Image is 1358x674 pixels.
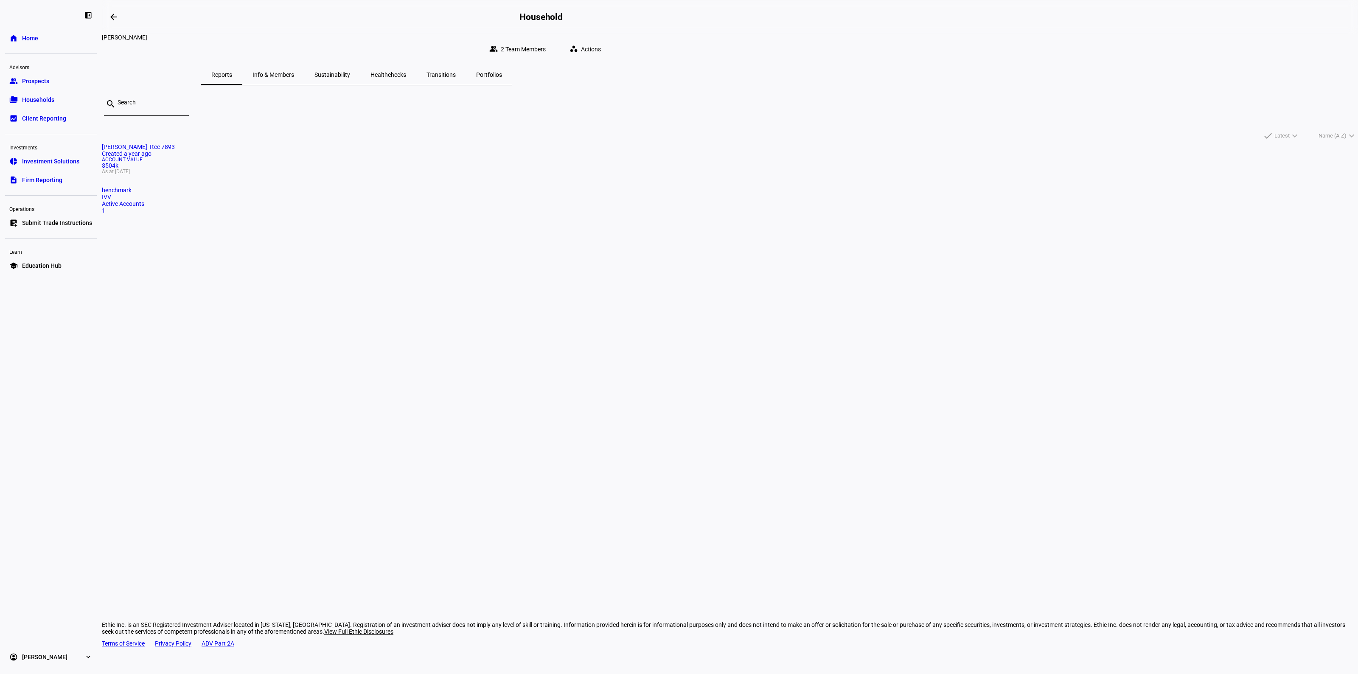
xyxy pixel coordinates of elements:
[5,91,97,108] a: folder_copyHouseholds
[102,194,111,200] span: IVV
[22,34,38,42] span: Home
[102,34,611,41] div: Suzanne Claire Harper Ttee
[102,200,144,207] span: Active Accounts
[489,45,498,53] mat-icon: group
[5,141,97,153] div: Investments
[1274,131,1290,141] span: Latest
[9,77,18,85] eth-mat-symbol: group
[570,45,578,53] mat-icon: workspaces
[84,11,93,20] eth-mat-symbol: left_panel_close
[501,41,546,58] span: 2 Team Members
[106,99,116,109] mat-icon: search
[102,207,105,214] span: 1
[9,34,18,42] eth-mat-symbol: home
[324,628,393,635] span: View Full Ethic Disclosures
[5,73,97,90] a: groupProspects
[370,72,406,78] span: Healthchecks
[563,41,611,58] button: Actions
[581,41,601,58] span: Actions
[519,12,563,22] h2: Household
[102,143,175,150] span: Suzanne Claire Harper Ttee 7893
[9,114,18,123] eth-mat-symbol: bid_landscape
[84,653,93,661] eth-mat-symbol: expand_more
[9,653,18,661] eth-mat-symbol: account_circle
[9,261,18,270] eth-mat-symbol: school
[202,640,234,647] a: ADV Part 2A
[102,150,1358,157] div: Created a year ago
[9,95,18,104] eth-mat-symbol: folder_copy
[483,41,556,58] button: 2 Team Members
[22,95,54,104] span: Households
[211,72,232,78] span: Reports
[102,640,145,647] a: Terms of Service
[22,157,79,166] span: Investment Solutions
[118,99,182,106] input: Search
[314,72,350,78] span: Sustainability
[253,72,294,78] span: Info & Members
[5,61,97,73] div: Advisors
[5,171,97,188] a: descriptionFirm Reporting
[426,72,456,78] span: Transitions
[102,187,132,194] span: benchmark
[9,219,18,227] eth-mat-symbol: list_alt_add
[102,621,1358,635] div: Ethic Inc. is an SEC Registered Investment Adviser located in [US_STATE], [GEOGRAPHIC_DATA]. Regi...
[5,245,97,257] div: Learn
[102,157,1358,174] div: $504k
[5,202,97,214] div: Operations
[556,41,611,58] eth-quick-actions: Actions
[1263,131,1273,141] mat-icon: done
[102,143,1358,214] a: [PERSON_NAME] Ttee 7893Created a year agoAccount Value$504kAs at [DATE]benchmarkIVVActive Accounts1
[102,169,1358,174] span: As at [DATE]
[22,653,67,661] span: [PERSON_NAME]
[102,157,1358,162] span: Account Value
[22,176,62,184] span: Firm Reporting
[1319,131,1347,141] span: Name (A-Z)
[22,77,49,85] span: Prospects
[5,30,97,47] a: homeHome
[9,176,18,184] eth-mat-symbol: description
[22,114,66,123] span: Client Reporting
[5,153,97,170] a: pie_chartInvestment Solutions
[476,72,502,78] span: Portfolios
[155,640,191,647] a: Privacy Policy
[22,261,62,270] span: Education Hub
[22,219,92,227] span: Submit Trade Instructions
[5,110,97,127] a: bid_landscapeClient Reporting
[9,157,18,166] eth-mat-symbol: pie_chart
[109,12,119,22] mat-icon: arrow_backwards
